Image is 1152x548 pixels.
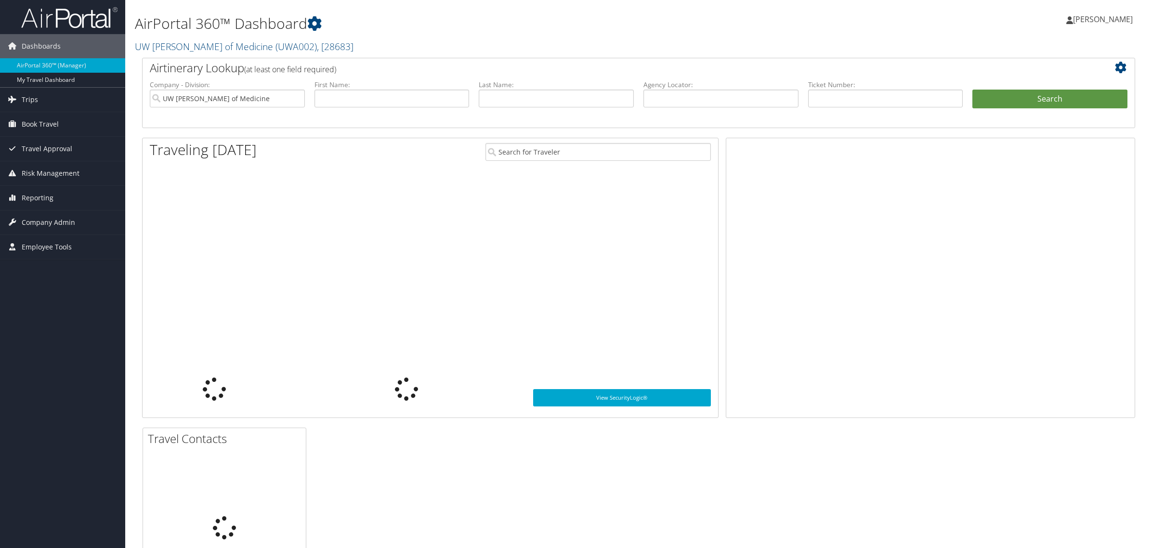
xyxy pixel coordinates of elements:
span: Company Admin [22,210,75,235]
span: , [ 28683 ] [317,40,353,53]
span: ( UWA002 ) [275,40,317,53]
label: First Name: [314,80,470,90]
span: (at least one field required) [244,64,336,75]
h1: Traveling [DATE] [150,140,257,160]
span: Trips [22,88,38,112]
span: Travel Approval [22,137,72,161]
a: UW [PERSON_NAME] of Medicine [135,40,353,53]
label: Last Name: [479,80,634,90]
h2: Airtinerary Lookup [150,60,1045,76]
span: Employee Tools [22,235,72,259]
button: Search [972,90,1127,109]
span: Dashboards [22,34,61,58]
a: View SecurityLogic® [533,389,710,406]
label: Agency Locator: [643,80,799,90]
span: Book Travel [22,112,59,136]
img: airportal-logo.png [21,6,118,29]
span: Risk Management [22,161,79,185]
label: Company - Division: [150,80,305,90]
span: Reporting [22,186,53,210]
a: [PERSON_NAME] [1066,5,1142,34]
h1: AirPortal 360™ Dashboard [135,13,807,34]
input: Search for Traveler [485,143,711,161]
h2: Travel Contacts [148,431,306,447]
span: [PERSON_NAME] [1073,14,1133,25]
label: Ticket Number: [808,80,963,90]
